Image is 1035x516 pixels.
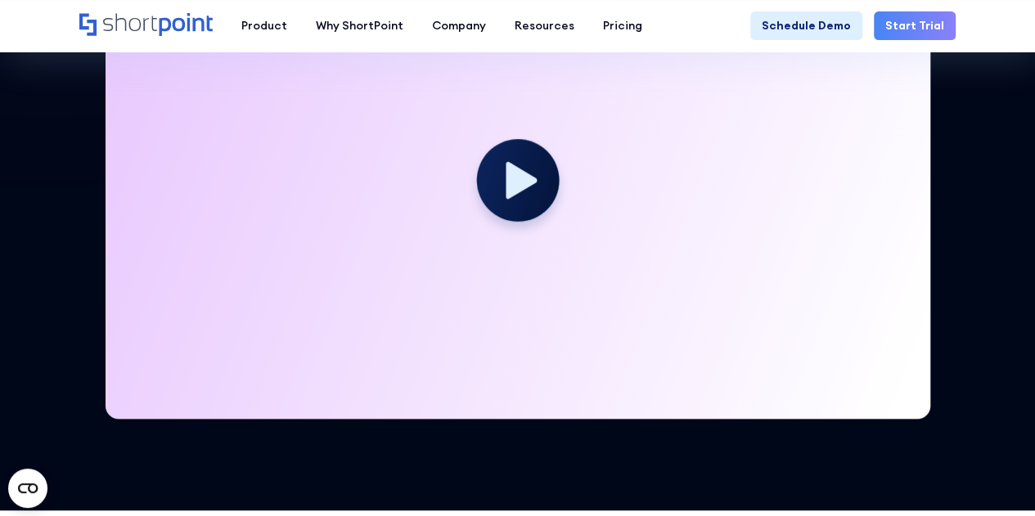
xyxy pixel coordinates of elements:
[588,11,656,40] a: Pricing
[740,326,1035,516] iframe: Chat Widget
[603,17,642,34] div: Pricing
[750,11,862,40] a: Schedule Demo
[227,11,301,40] a: Product
[874,11,956,40] a: Start Trial
[301,11,417,40] a: Why ShortPoint
[316,17,403,34] div: Why ShortPoint
[432,17,486,34] div: Company
[8,469,47,508] button: Open CMP widget
[500,11,588,40] a: Resources
[241,17,287,34] div: Product
[515,17,574,34] div: Resources
[740,326,1035,516] div: Widget de chat
[417,11,500,40] a: Company
[79,13,213,38] a: Home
